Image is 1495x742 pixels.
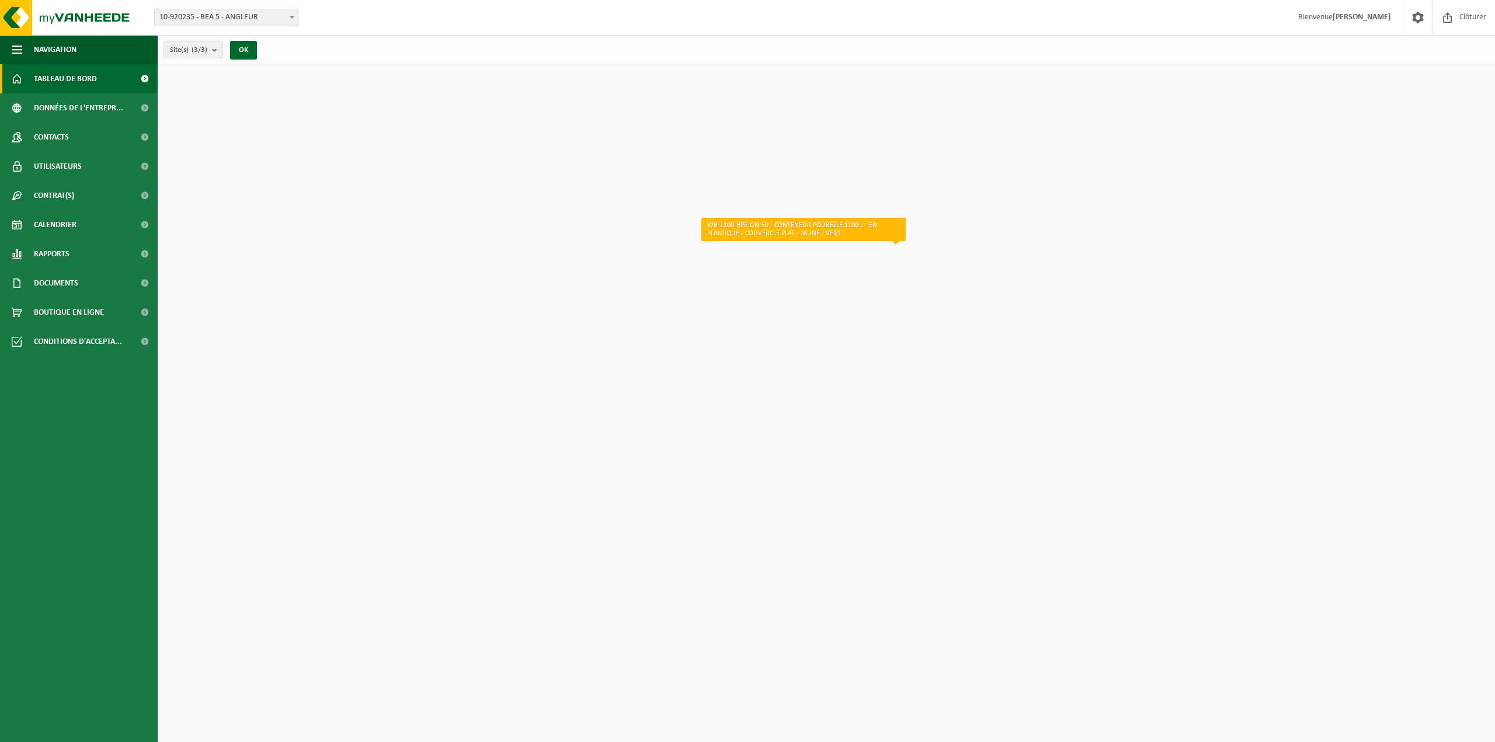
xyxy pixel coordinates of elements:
[230,41,257,60] button: OK
[34,239,69,269] span: Rapports
[1333,13,1391,22] strong: [PERSON_NAME]
[34,64,97,93] span: Tableau de bord
[34,35,77,64] span: Navigation
[164,41,223,58] button: Site(s)(3/3)
[34,93,123,123] span: Données de l'entrepr...
[34,269,78,298] span: Documents
[34,298,104,327] span: Boutique en ligne
[34,327,122,356] span: Conditions d'accepta...
[154,9,298,26] span: 10-920235 - BEA 5 - ANGLEUR
[34,123,69,152] span: Contacts
[34,152,82,181] span: Utilisateurs
[34,210,77,239] span: Calendrier
[34,181,74,210] span: Contrat(s)
[155,9,298,26] span: 10-920235 - BEA 5 - ANGLEUR
[170,41,207,59] span: Site(s)
[192,46,207,54] count: (3/3)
